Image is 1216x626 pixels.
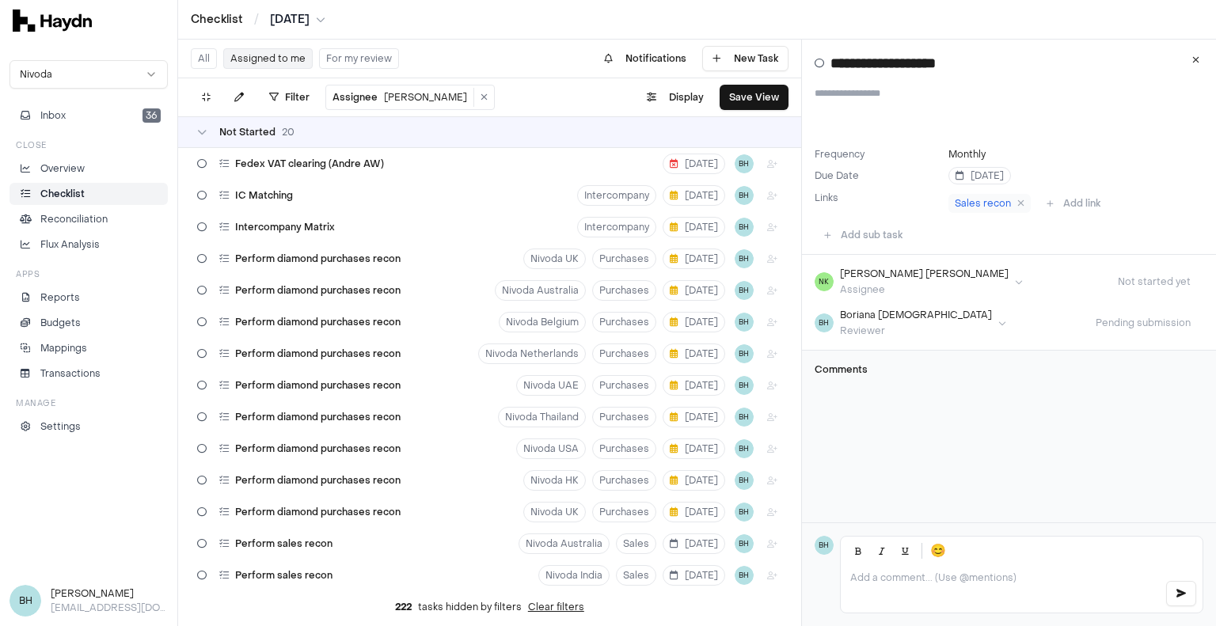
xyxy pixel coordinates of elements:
span: 20 [282,126,294,138]
button: 😊 [927,540,949,562]
button: [DATE] [663,470,725,491]
button: [DATE] [663,565,725,586]
button: Nivoda Australia [519,533,610,554]
span: Perform diamond purchases recon [235,442,401,455]
p: [EMAIL_ADDRESS][DOMAIN_NAME] [51,601,168,615]
a: Transactions [9,362,168,385]
span: BH [815,536,834,555]
button: BH [735,186,754,205]
p: Budgets [40,316,81,330]
span: [DATE] [670,442,718,455]
button: Nivoda USA [516,438,586,459]
p: Mappings [40,341,87,355]
a: Sales recon [948,194,1031,213]
span: BH [735,313,754,332]
button: [DATE] [663,375,725,396]
p: Checklist [40,187,85,201]
a: Reconciliation [9,208,168,230]
button: Italic (Ctrl+I) [871,540,893,562]
div: tasks hidden by filters [178,588,801,626]
span: Not started yet [1105,275,1203,288]
button: Purchases [592,249,656,269]
button: Purchases [592,470,656,491]
button: BH [735,471,754,490]
button: BHBoriana [DEMOGRAPHIC_DATA]Reviewer [815,309,1006,337]
p: Reconciliation [40,212,108,226]
button: Filter [260,85,319,110]
button: Nivoda Belgium [499,312,586,332]
span: Assignee [332,91,378,104]
button: Assigned to me [223,48,313,69]
span: Sales recon [955,197,1011,210]
button: Purchases [592,312,656,332]
span: Perform sales recon [235,537,332,550]
button: Add sub task [815,222,912,248]
label: Due Date [815,169,942,182]
span: / [251,11,262,27]
a: Reports [9,286,168,309]
p: Flux Analysis [40,237,100,252]
span: [DATE] [670,411,718,423]
button: BH [735,503,754,522]
button: Nivoda UK [523,249,586,269]
a: Flux Analysis [9,233,168,256]
button: Intercompany [577,185,656,206]
button: [DATE] [663,312,725,332]
button: BH [735,439,754,458]
span: 222 [395,601,412,613]
button: Purchases [592,502,656,522]
button: Purchases [592,343,656,364]
a: Budgets [9,312,168,334]
button: [DATE] [663,407,725,427]
button: BH [735,408,754,427]
button: Purchases [592,407,656,427]
span: [DATE] [670,347,718,360]
span: NK [815,272,834,291]
h3: Close [16,139,47,151]
span: [DATE] [670,189,718,202]
button: Sales [616,565,656,586]
span: Perform diamond purchases recon [235,252,401,265]
button: Purchases [592,375,656,396]
button: Display [637,85,713,110]
span: [DATE] [670,379,718,392]
h3: [PERSON_NAME] [51,586,168,601]
span: BH [815,313,834,332]
button: [DATE] [663,217,725,237]
button: [DATE] [663,438,725,459]
button: [DATE] [663,185,725,206]
button: Nivoda Thailand [498,407,586,427]
span: 36 [142,108,161,123]
button: [DATE] [270,12,325,28]
span: Intercompany Matrix [235,221,335,233]
span: Inbox [40,108,66,123]
div: Reviewer [840,324,992,337]
h3: Manage [16,397,55,409]
nav: breadcrumb [191,12,325,28]
button: BH [735,218,754,237]
button: Notifications [595,46,696,71]
button: BH [735,344,754,363]
span: Fedex VAT clearing (Andre AW) [235,157,384,170]
button: BH [735,281,754,300]
span: Not Started [219,126,275,138]
span: Perform diamond purchases recon [235,316,401,328]
button: [DATE] [948,167,1011,184]
span: [DATE] [670,316,718,328]
button: [DATE] [663,280,725,301]
button: Assignee[PERSON_NAME] [326,88,474,107]
button: Nivoda Netherlands [478,343,586,364]
button: Nivoda Australia [495,280,586,301]
label: Frequency [815,148,942,161]
span: Perform sales recon [235,569,332,582]
span: [DATE] [670,284,718,297]
button: Nivoda HK [523,470,586,491]
button: [DATE] [663,154,725,174]
span: BH [735,534,754,553]
button: Nivoda India [538,565,610,586]
div: [PERSON_NAME] [PERSON_NAME] [840,267,1009,280]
